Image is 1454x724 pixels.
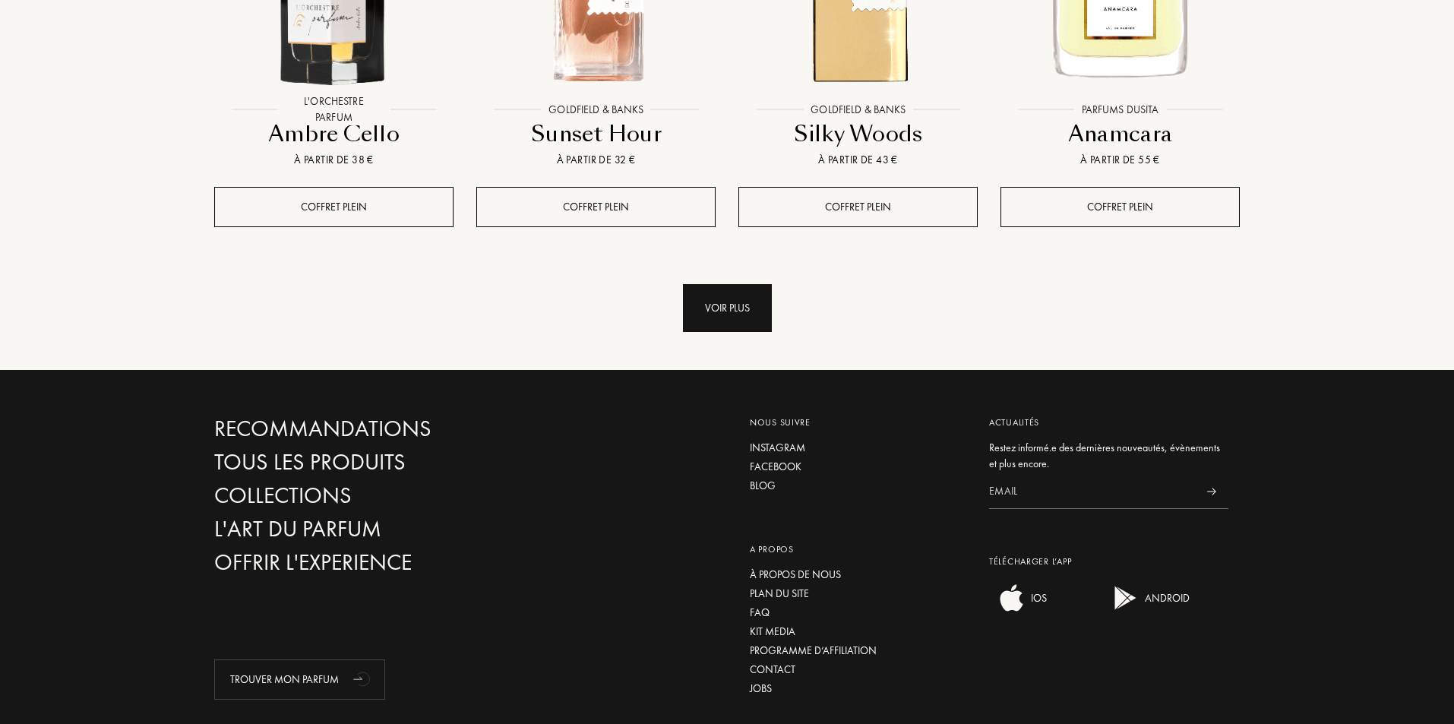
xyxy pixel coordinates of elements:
[750,605,966,621] a: FAQ
[214,416,541,442] a: Recommandations
[214,482,541,509] a: Collections
[1000,187,1240,227] div: Coffret plein
[750,542,966,556] div: A propos
[989,440,1228,472] div: Restez informé.e des dernières nouveautés, évènements et plus encore.
[1111,583,1141,613] img: android app
[750,478,966,494] a: Blog
[750,440,966,456] a: Instagram
[989,475,1194,509] input: Email
[214,659,385,700] div: Trouver mon parfum
[989,416,1228,429] div: Actualités
[476,187,716,227] div: Coffret plein
[1027,583,1047,613] div: IOS
[750,662,966,678] a: Contact
[220,152,447,168] div: À partir de 38 €
[989,555,1228,568] div: Télécharger L’app
[214,449,541,476] a: Tous les produits
[1141,583,1190,613] div: ANDROID
[482,152,710,168] div: À partir de 32 €
[750,624,966,640] a: Kit media
[738,187,978,227] div: Coffret plein
[750,416,966,429] div: Nous suivre
[744,152,972,168] div: À partir de 43 €
[1103,602,1190,616] a: android appANDROID
[214,516,541,542] a: L'Art du Parfum
[750,567,966,583] a: À propos de nous
[214,549,541,576] a: Offrir l'experience
[750,586,966,602] a: Plan du site
[683,284,772,332] div: Voir plus
[1206,488,1216,495] img: news_send.svg
[750,681,966,697] a: Jobs
[1007,152,1234,168] div: À partir de 55 €
[750,643,966,659] a: Programme d’affiliation
[989,602,1047,616] a: ios appIOS
[348,663,378,694] div: animation
[214,187,454,227] div: Coffret plein
[750,459,966,475] a: Facebook
[997,583,1027,613] img: ios app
